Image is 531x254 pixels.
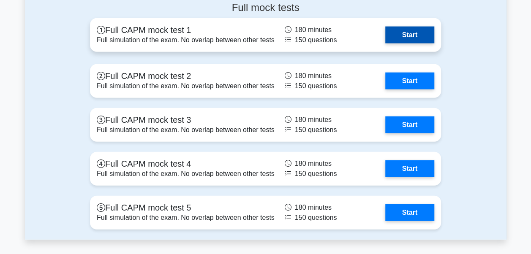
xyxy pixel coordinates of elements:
[385,204,434,221] a: Start
[385,116,434,133] a: Start
[385,160,434,177] a: Start
[385,73,434,89] a: Start
[90,2,441,14] h4: Full mock tests
[385,27,434,43] a: Start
